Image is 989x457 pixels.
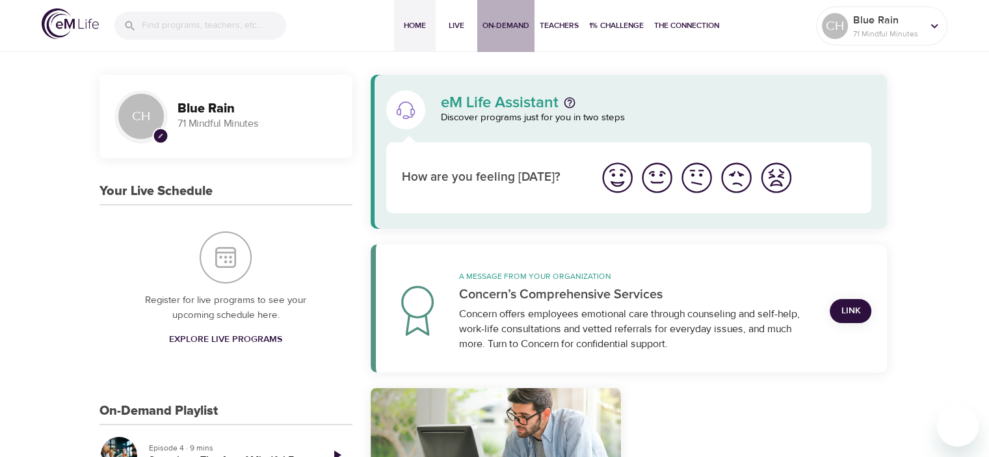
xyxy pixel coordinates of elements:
p: eM Life Assistant [441,95,559,111]
img: Your Live Schedule [200,231,252,283]
p: Concern’s Comprehensive Services [459,285,815,304]
a: Explore Live Programs [164,328,287,352]
iframe: Button to launch messaging window [937,405,979,447]
button: I'm feeling ok [677,158,717,198]
p: Episode 4 · 9 mins [149,442,311,454]
p: A message from your organization [459,270,815,282]
img: logo [42,8,99,39]
a: Link [830,299,871,323]
span: On-Demand [482,19,529,33]
img: eM Life Assistant [395,99,416,120]
img: ok [679,160,715,196]
p: Register for live programs to see your upcoming schedule here. [125,293,326,322]
span: Teachers [540,19,579,33]
img: bad [719,160,754,196]
span: Home [399,19,430,33]
button: I'm feeling worst [756,158,796,198]
button: I'm feeling bad [717,158,756,198]
p: How are you feeling [DATE]? [402,168,582,187]
p: Discover programs just for you in two steps [441,111,872,125]
h3: Your Live Schedule [99,184,213,199]
img: good [639,160,675,196]
span: Live [441,19,472,33]
p: Blue Rain [853,12,922,28]
h3: On-Demand Playlist [99,404,218,419]
div: CH [822,13,848,39]
span: Explore Live Programs [169,332,282,348]
span: The Connection [654,19,719,33]
button: I'm feeling great [598,158,637,198]
img: worst [758,160,794,196]
img: great [600,160,635,196]
p: 71 Mindful Minutes [178,116,337,131]
input: Find programs, teachers, etc... [142,12,286,40]
span: 1% Challenge [589,19,644,33]
div: Concern offers employees emotional care through counseling and self-help, work-life consultations... [459,307,815,352]
button: I'm feeling good [637,158,677,198]
div: CH [115,90,167,142]
p: 71 Mindful Minutes [853,28,922,40]
h3: Blue Rain [178,101,337,116]
span: Link [840,303,861,319]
